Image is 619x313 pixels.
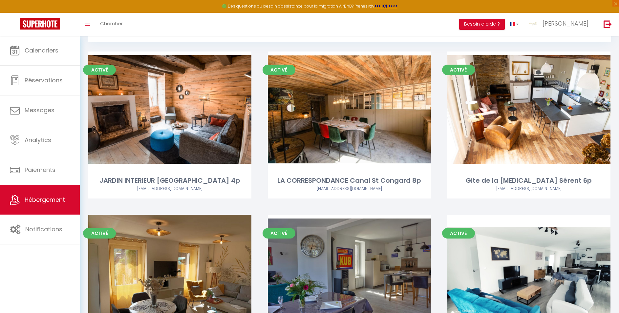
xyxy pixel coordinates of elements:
[95,13,128,36] a: Chercher
[263,65,295,75] span: Activé
[25,225,62,233] span: Notifications
[100,20,123,27] span: Chercher
[268,176,431,186] div: LA CORRESPONDANCE Canal St Congard 8p
[25,196,65,204] span: Hébergement
[374,3,397,9] a: >>> ICI <<<<
[25,46,58,54] span: Calendriers
[25,136,51,144] span: Analytics
[25,166,55,174] span: Paiements
[528,19,538,29] img: ...
[83,65,116,75] span: Activé
[25,76,63,84] span: Réservations
[543,19,588,28] span: [PERSON_NAME]
[88,176,251,186] div: JARDIN INTERIEUR [GEOGRAPHIC_DATA] 4p
[263,228,295,239] span: Activé
[447,186,610,192] div: Airbnb
[20,18,60,30] img: Super Booking
[442,65,475,75] span: Activé
[442,228,475,239] span: Activé
[459,19,505,30] button: Besoin d'aide ?
[268,186,431,192] div: Airbnb
[523,13,597,36] a: ... [PERSON_NAME]
[83,228,116,239] span: Activé
[25,106,54,114] span: Messages
[604,20,612,28] img: logout
[447,176,610,186] div: Gite de la [MEDICAL_DATA] Sérent 6p
[88,186,251,192] div: Airbnb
